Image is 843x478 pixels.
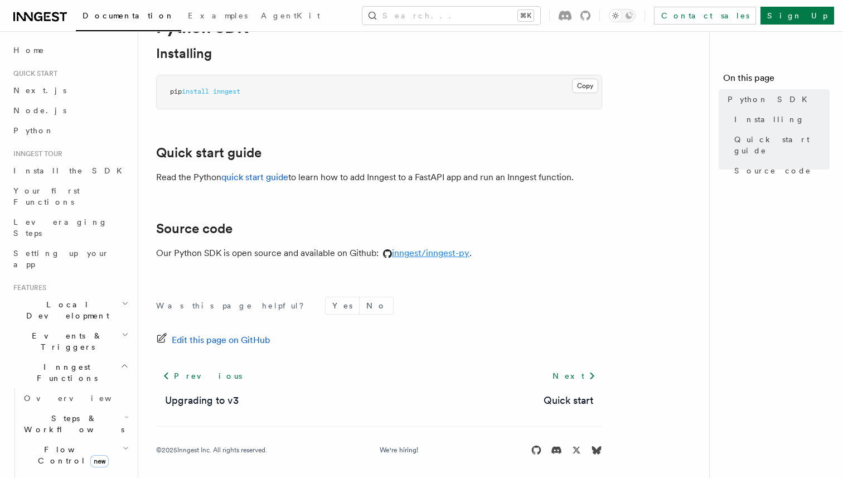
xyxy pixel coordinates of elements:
a: Quick start guide [730,129,830,161]
button: Events & Triggers [9,326,131,357]
a: Contact sales [654,7,756,25]
a: Source code [730,161,830,181]
a: Documentation [76,3,181,31]
button: Local Development [9,294,131,326]
span: Source code [734,165,811,176]
a: inngest/inngest-py [379,248,469,258]
button: Yes [326,297,359,314]
span: Local Development [9,299,122,321]
span: Quick start guide [734,134,830,156]
span: AgentKit [261,11,320,20]
a: Node.js [9,100,131,120]
button: Toggle dark mode [609,9,636,22]
a: Leveraging Steps [9,212,131,243]
span: Examples [188,11,248,20]
span: Next.js [13,86,66,95]
a: Quick start [544,393,593,408]
span: install [182,88,209,95]
span: Inngest tour [9,149,62,158]
span: Setting up your app [13,249,109,269]
span: new [90,455,109,467]
a: Quick start guide [156,145,261,161]
a: Home [9,40,131,60]
span: Flow Control [20,444,123,466]
a: Installing [156,46,212,61]
a: Upgrading to v3 [165,393,239,408]
span: pip [170,88,182,95]
span: Home [13,45,45,56]
span: Features [9,283,46,292]
a: Sign Up [760,7,834,25]
span: Edit this page on GitHub [172,332,270,348]
span: Python SDK [728,94,814,105]
span: Events & Triggers [9,330,122,353]
span: Leveraging Steps [13,218,108,238]
span: Installing [734,114,805,125]
a: Installing [730,109,830,129]
span: Python [13,126,54,135]
a: Overview [20,388,131,408]
button: Copy [572,79,598,93]
a: AgentKit [254,3,327,30]
span: Quick start [9,69,57,78]
button: No [360,297,393,314]
button: Steps & Workflows [20,408,131,440]
a: Your first Functions [9,181,131,212]
span: inngest [213,88,240,95]
span: Node.js [13,106,66,115]
span: Install the SDK [13,166,129,175]
a: Previous [156,366,248,386]
span: Steps & Workflows [20,413,124,435]
div: © 2025 Inngest Inc. All rights reserved. [156,446,267,455]
a: Edit this page on GitHub [156,332,270,348]
a: Python [9,120,131,141]
p: Read the Python to learn how to add Inngest to a FastAPI app and run an Inngest function. [156,170,602,185]
span: Documentation [83,11,175,20]
button: Search...⌘K [362,7,540,25]
span: Inngest Functions [9,361,120,384]
a: Install the SDK [9,161,131,181]
kbd: ⌘K [518,10,534,21]
a: Setting up your app [9,243,131,274]
a: Source code [156,221,232,236]
h4: On this page [723,71,830,89]
a: We're hiring! [380,446,418,455]
a: Python SDK [723,89,830,109]
a: quick start guide [221,172,288,182]
button: Flow Controlnew [20,440,131,471]
button: Inngest Functions [9,357,131,388]
span: Your first Functions [13,186,80,206]
a: Examples [181,3,254,30]
p: Our Python SDK is open source and available on Github: . [156,245,602,261]
span: Overview [24,394,139,403]
a: Next [546,366,602,386]
p: Was this page helpful? [156,300,312,311]
a: Next.js [9,80,131,100]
